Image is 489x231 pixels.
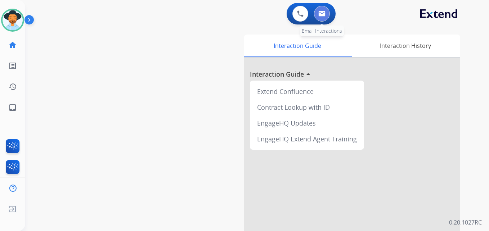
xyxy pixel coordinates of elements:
[8,82,17,91] mat-icon: history
[253,115,361,131] div: EngageHQ Updates
[449,218,482,227] p: 0.20.1027RC
[302,27,342,34] span: Email Interactions
[253,83,361,99] div: Extend Confluence
[8,103,17,112] mat-icon: inbox
[253,131,361,147] div: EngageHQ Extend Agent Training
[253,99,361,115] div: Contract Lookup with ID
[8,62,17,70] mat-icon: list_alt
[3,10,23,30] img: avatar
[350,35,460,57] div: Interaction History
[244,35,350,57] div: Interaction Guide
[8,41,17,49] mat-icon: home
